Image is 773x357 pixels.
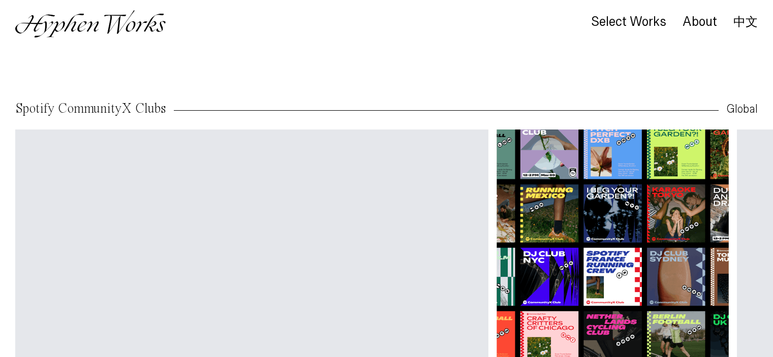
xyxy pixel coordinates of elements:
a: 中文 [733,16,758,27]
a: About [683,17,717,28]
a: Select Works [591,17,666,28]
div: Global [727,101,758,117]
div: Spotify CommunityX Clubs [15,102,166,116]
div: Select Works [591,15,666,29]
div: About [683,15,717,29]
img: Hyphen Works [15,10,165,38]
